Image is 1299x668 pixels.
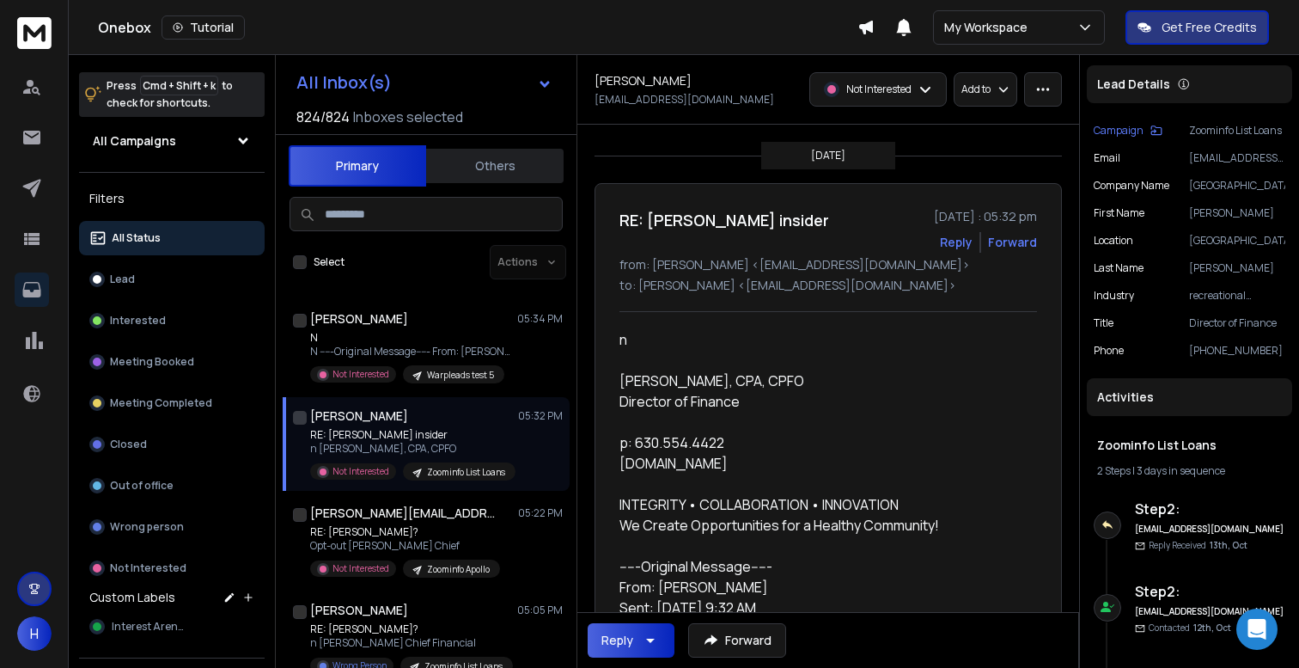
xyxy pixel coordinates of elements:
p: [EMAIL_ADDRESS][DOMAIN_NAME] [595,93,774,107]
p: Lead Details [1097,76,1170,93]
span: 2 Steps [1097,463,1131,478]
div: Open Intercom Messenger [1236,609,1278,650]
p: title [1094,316,1113,330]
button: Lead [79,262,265,297]
p: Zoominfo List Loans [427,466,505,479]
span: 12th, Oct [1193,622,1231,634]
h1: [PERSON_NAME][EMAIL_ADDRESS][DOMAIN_NAME] [310,505,499,522]
button: Closed [79,427,265,462]
p: Wrong person [110,520,184,534]
p: 05:05 PM [517,604,563,617]
p: [EMAIL_ADDRESS][DOMAIN_NAME] [1189,151,1285,165]
p: recreational facilities & services [1189,289,1285,303]
p: My Workspace [944,19,1034,36]
h3: Custom Labels [89,589,175,606]
span: 13th, Oct [1210,539,1247,551]
p: First Name [1094,206,1144,220]
button: Forward [688,623,786,658]
p: Not Interested [332,465,389,478]
button: Not Interested [79,551,265,585]
button: Meeting Completed [79,386,265,420]
p: RE: [PERSON_NAME]? [310,525,500,539]
p: N -----Original Message----- From: [PERSON_NAME] [310,345,516,359]
p: Press to check for shortcuts. [107,77,233,112]
p: location [1094,234,1133,248]
label: Select [314,255,345,269]
button: All Campaigns [79,124,265,158]
p: Director of Finance [1189,316,1285,330]
button: All Status [79,221,265,255]
button: Wrong person [79,510,265,544]
h1: [PERSON_NAME] [310,408,408,425]
h1: [PERSON_NAME] [310,602,408,619]
button: Interest Arena [79,610,265,644]
div: Activities [1087,378,1292,416]
p: Campaign [1094,124,1143,138]
p: Warpleads test 5 [427,369,494,382]
p: [DATE] [811,149,845,162]
button: Get Free Credits [1125,10,1269,45]
p: to: [PERSON_NAME] <[EMAIL_ADDRESS][DOMAIN_NAME]> [619,277,1037,294]
button: Reply [588,623,674,658]
button: H [17,616,52,651]
p: from: [PERSON_NAME] <[EMAIL_ADDRESS][DOMAIN_NAME]> [619,256,1037,273]
button: Reply [940,234,973,251]
p: [DATE] : 05:32 pm [934,208,1037,225]
p: Phone [1094,344,1124,358]
button: Tutorial [162,15,245,40]
h1: [PERSON_NAME] [595,72,692,89]
button: All Inbox(s) [283,65,566,100]
p: Get Free Credits [1162,19,1257,36]
p: Interested [110,314,166,328]
p: Add to [961,83,991,96]
p: [PHONE_NUMBER] [1189,344,1285,358]
p: RE: [PERSON_NAME] insider [310,428,515,442]
h1: All Campaigns [93,132,176,150]
p: Closed [110,438,147,451]
div: | [1097,464,1282,478]
p: n [PERSON_NAME] Chief Financial [310,636,513,650]
p: 05:34 PM [517,312,563,326]
p: 05:32 PM [518,409,563,423]
div: Reply [601,632,633,649]
button: Interested [79,303,265,338]
h6: Step 2 : [1135,581,1285,602]
p: Not Interested [846,83,912,96]
p: Not Interested [110,561,186,575]
p: Lead [110,273,135,286]
h1: All Inbox(s) [296,74,392,91]
p: Contacted [1149,622,1231,634]
p: [GEOGRAPHIC_DATA] [1189,179,1285,193]
button: Others [426,147,564,185]
span: Interest Arena [112,620,185,634]
p: Meeting Completed [110,396,212,410]
h1: [PERSON_NAME] [310,310,408,328]
p: Zoominfo List Loans [1189,124,1285,138]
p: N [310,331,516,345]
span: 3 days in sequence [1137,463,1225,478]
p: Meeting Booked [110,355,194,369]
p: Company Name [1094,179,1169,193]
p: Zoominfo Apollo [427,563,490,576]
p: 05:22 PM [518,506,563,520]
p: Out of office [110,479,174,493]
span: Cmd + Shift + k [140,76,218,95]
h6: Step 2 : [1135,499,1285,519]
h1: Zoominfo List Loans [1097,437,1282,454]
h6: [EMAIL_ADDRESS][DOMAIN_NAME] [1135,523,1285,536]
p: [PERSON_NAME] [1189,261,1285,275]
p: [PERSON_NAME] [1189,206,1285,220]
div: Forward [988,234,1037,251]
p: industry [1094,289,1134,303]
p: Reply Received [1149,539,1247,552]
h6: [EMAIL_ADDRESS][DOMAIN_NAME] [1135,605,1285,618]
p: Not Interested [332,562,389,575]
p: Not Interested [332,368,389,381]
button: Primary [289,145,426,187]
p: Last Name [1094,261,1143,275]
p: RE: [PERSON_NAME]? [310,622,513,636]
h1: RE: [PERSON_NAME] insider [619,208,829,232]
